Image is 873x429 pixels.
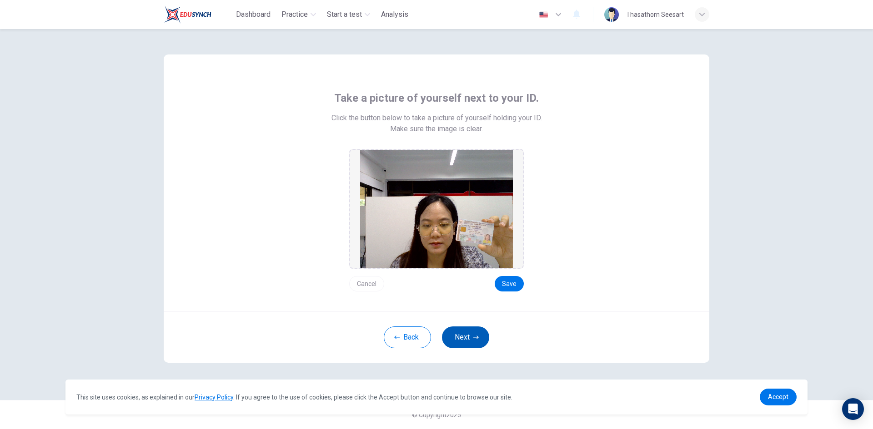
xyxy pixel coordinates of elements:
span: © Copyright 2025 [412,411,461,419]
div: Thasathorn Seesart [626,9,684,20]
button: Analysis [377,6,412,23]
span: Accept [768,393,788,400]
button: Start a test [323,6,374,23]
button: Dashboard [232,6,274,23]
img: preview screemshot [360,150,513,268]
span: Take a picture of yourself next to your ID. [334,91,539,105]
a: Train Test logo [164,5,232,24]
img: Train Test logo [164,5,211,24]
button: Save [495,276,524,291]
span: Dashboard [236,9,271,20]
span: Analysis [381,9,408,20]
div: cookieconsent [65,380,808,414]
button: Next [442,326,489,348]
span: Make sure the image is clear. [390,123,483,134]
img: Profile picture [604,7,619,22]
div: Open Intercom Messenger [842,398,864,420]
a: dismiss cookie message [760,389,797,405]
span: Start a test [327,9,362,20]
img: en [538,11,549,18]
button: Back [384,326,431,348]
span: Click the button below to take a picture of yourself holding your ID. [331,113,542,123]
a: Privacy Policy [195,394,233,401]
span: Practice [281,9,308,20]
button: Practice [278,6,320,23]
button: Cancel [349,276,384,291]
span: This site uses cookies, as explained in our . If you agree to the use of cookies, please click th... [76,394,512,401]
